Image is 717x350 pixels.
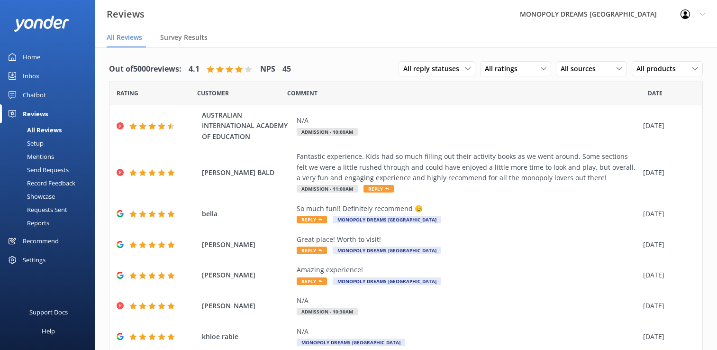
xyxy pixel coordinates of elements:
[6,203,67,216] div: Requests Sent
[297,308,358,315] span: Admission - 10:30am
[6,176,75,190] div: Record Feedback
[643,301,690,311] div: [DATE]
[287,89,318,98] span: Question
[403,64,465,74] span: All reply statuses
[107,33,142,42] span: All Reviews
[333,247,441,254] span: MONOPOLY DREAMS [GEOGRAPHIC_DATA]
[23,104,48,123] div: Reviews
[23,231,59,250] div: Recommend
[643,120,690,131] div: [DATE]
[160,33,208,42] span: Survey Results
[202,239,292,250] span: [PERSON_NAME]
[202,167,292,178] span: [PERSON_NAME] BALD
[643,209,690,219] div: [DATE]
[282,63,291,75] h4: 45
[636,64,681,74] span: All products
[643,332,690,342] div: [DATE]
[202,332,292,342] span: khloe rabie
[6,137,95,150] a: Setup
[6,176,95,190] a: Record Feedback
[197,89,229,98] span: Date
[107,7,145,22] h3: Reviews
[117,89,138,98] span: Date
[363,185,394,193] span: Reply
[23,250,45,269] div: Settings
[6,150,95,163] a: Mentions
[42,322,55,341] div: Help
[6,137,44,150] div: Setup
[297,295,638,306] div: N/A
[6,216,49,230] div: Reports
[297,203,638,214] div: So much fun!! Definitely recommend 😊
[297,265,638,275] div: Amazing experience!
[6,190,55,203] div: Showcase
[6,163,95,176] a: Send Requests
[297,339,405,346] span: MONOPOLY DREAMS [GEOGRAPHIC_DATA]
[297,277,327,285] span: Reply
[6,123,95,137] a: All Reviews
[109,63,182,75] h4: Out of 5000 reviews:
[202,110,292,142] span: AUSTRALIAN INTERNATIONAL ACADEMY OF EDUCATION
[23,47,40,66] div: Home
[297,115,638,126] div: N/A
[6,203,95,216] a: Requests Sent
[643,167,690,178] div: [DATE]
[297,247,327,254] span: Reply
[297,216,327,223] span: Reply
[6,150,54,163] div: Mentions
[6,216,95,230] a: Reports
[643,239,690,250] div: [DATE]
[648,89,663,98] span: Date
[297,185,358,193] span: Admission - 11:00am
[297,151,638,183] div: Fantastic experience. Kids had so much filling out their activity books as we went around. Some s...
[333,216,441,223] span: MONOPOLY DREAMS [GEOGRAPHIC_DATA]
[23,85,46,104] div: Chatbot
[202,301,292,311] span: [PERSON_NAME]
[297,128,358,136] span: Admission - 10:00am
[6,190,95,203] a: Showcase
[297,234,638,245] div: Great place! Worth to visit!
[561,64,601,74] span: All sources
[643,270,690,280] div: [DATE]
[260,63,275,75] h4: NPS
[6,123,62,137] div: All Reviews
[29,303,68,322] div: Support Docs
[14,16,69,31] img: yonder-white-logo.png
[202,270,292,280] span: [PERSON_NAME]
[23,66,39,85] div: Inbox
[6,163,69,176] div: Send Requests
[333,277,441,285] span: MONOPOLY DREAMS [GEOGRAPHIC_DATA]
[485,64,523,74] span: All ratings
[297,326,638,337] div: N/A
[202,209,292,219] span: bella
[189,63,200,75] h4: 4.1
